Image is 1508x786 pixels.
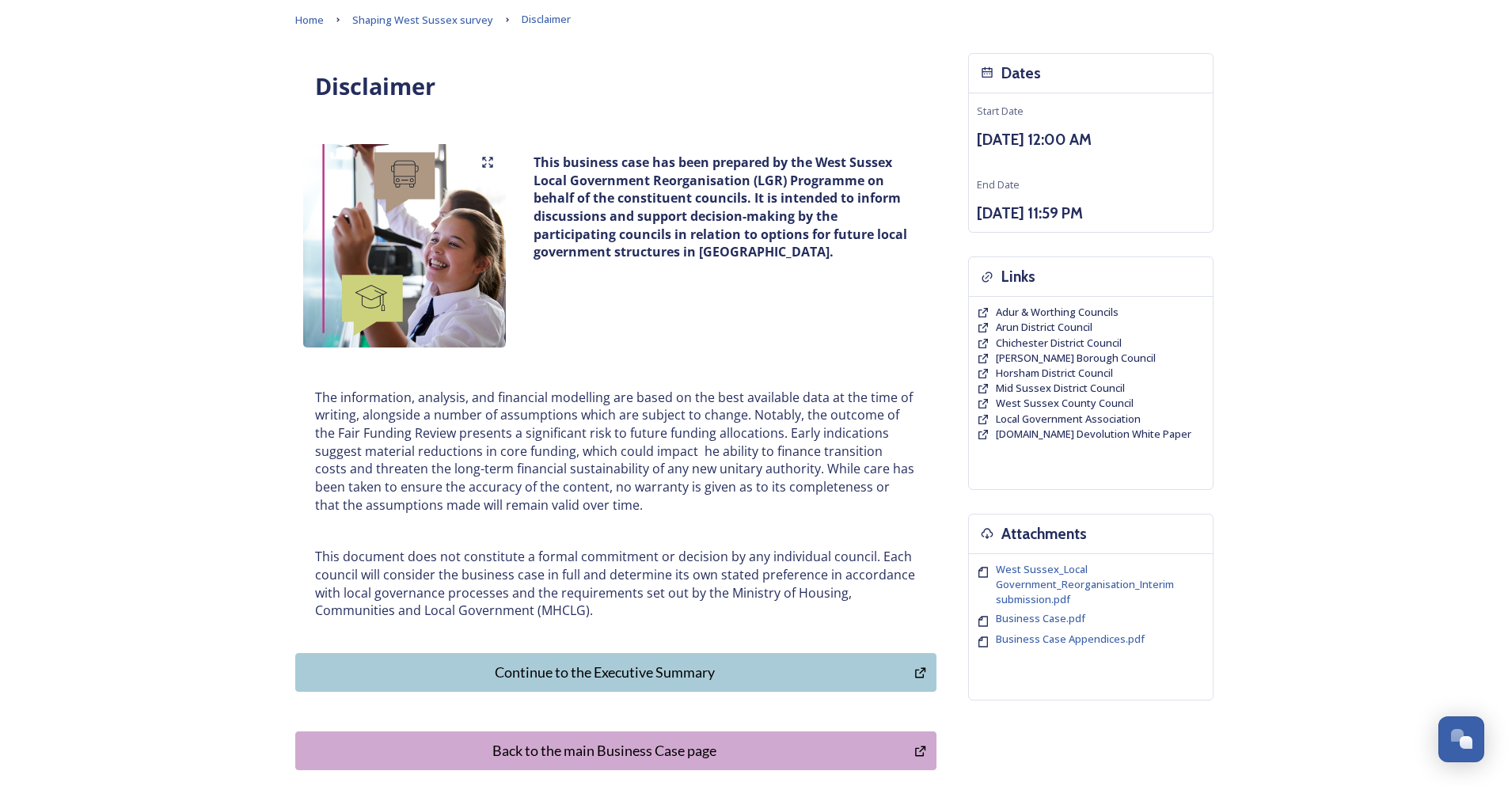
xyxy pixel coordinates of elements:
[1001,62,1041,85] h3: Dates
[315,548,917,620] p: This document does not constitute a formal commitment or decision by any individual council. Each...
[996,412,1141,427] a: Local Government Association
[534,154,910,261] strong: This business case has been prepared by the West Sussex Local Government Reorganisation (LGR) Pro...
[996,427,1191,441] span: [DOMAIN_NAME] Devolution White Paper
[996,351,1156,366] a: [PERSON_NAME] Borough Council
[295,653,936,692] button: Continue to the Executive Summary
[295,10,324,29] a: Home
[1001,265,1035,288] h3: Links
[304,740,906,761] div: Back to the main Business Case page
[977,202,1205,225] h3: [DATE] 11:59 PM
[1438,716,1484,762] button: Open Chat
[996,396,1134,411] a: West Sussex County Council
[352,10,493,29] a: Shaping West Sussex survey
[996,320,1092,334] span: Arun District Council
[996,366,1113,381] a: Horsham District Council
[977,128,1205,151] h3: [DATE] 12:00 AM
[996,366,1113,380] span: Horsham District Council
[977,104,1024,118] span: Start Date
[295,731,936,770] button: Back to the main Business Case page
[996,412,1141,426] span: Local Government Association
[996,381,1125,395] span: Mid Sussex District Council
[996,381,1125,396] a: Mid Sussex District Council
[996,611,1085,625] span: Business Case.pdf
[996,351,1156,365] span: [PERSON_NAME] Borough Council
[522,12,571,26] span: Disclaimer
[996,632,1145,646] span: Business Case Appendices.pdf
[295,13,324,27] span: Home
[977,177,1020,192] span: End Date
[996,320,1092,335] a: Arun District Council
[996,336,1122,351] a: Chichester District Council
[315,389,917,515] p: The information, analysis, and financial modelling are based on the best available data at the ti...
[304,662,906,683] div: Continue to the Executive Summary
[315,70,435,101] strong: Disclaimer
[352,13,493,27] span: Shaping West Sussex survey
[996,305,1119,320] a: Adur & Worthing Councils
[996,562,1174,606] span: West Sussex_Local Government_Reorganisation_Interim submission.pdf
[996,396,1134,410] span: West Sussex County Council
[996,336,1122,350] span: Chichester District Council
[996,427,1191,442] a: [DOMAIN_NAME] Devolution White Paper
[1001,522,1087,545] h3: Attachments
[996,305,1119,319] span: Adur & Worthing Councils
